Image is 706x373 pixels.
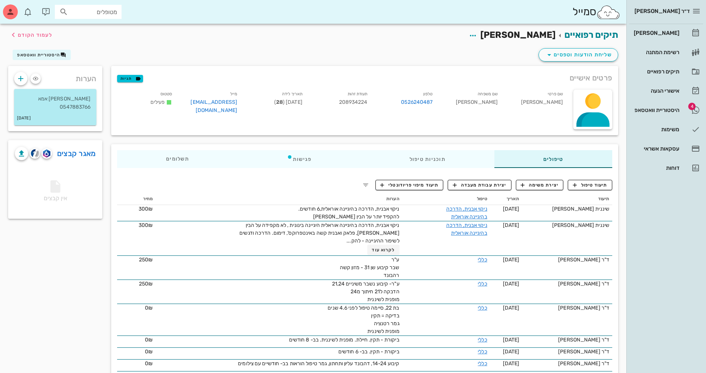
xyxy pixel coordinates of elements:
a: דוחות [629,159,703,177]
a: מאגר קבצים [57,148,96,159]
button: שליחת הודעות וטפסים [538,48,618,62]
strong: 28 [276,99,283,105]
a: משימות [629,121,703,138]
span: [DATE] [503,305,520,311]
a: תגהיסטוריית וואטסאפ [629,101,703,119]
button: תיעוד טיפול [568,180,612,190]
small: סטטוס [160,92,172,96]
span: תיעוד טיפול [573,182,607,188]
span: אין קבצים [44,182,67,202]
span: [DATE] [503,281,520,287]
span: יצירת משימה [521,182,558,188]
span: תשלומים [166,156,189,162]
span: ע"ר- קיבוע נשבר משיניים 21,24 הדבקה ל21 חיתוך מ24 מופנית לשיננית [332,281,400,303]
a: כללי [478,305,487,311]
a: [EMAIL_ADDRESS][DOMAIN_NAME] [190,99,237,113]
span: [PERSON_NAME] [480,30,556,40]
small: [DATE] [17,114,31,122]
div: תוכניות טיפול [361,150,494,168]
th: תאריך [490,193,523,205]
div: שיננית [PERSON_NAME] [525,205,609,213]
a: עסקאות אשראי [629,140,703,158]
a: ניקוי אבנית, הדרכה בהיגיינה אוראלית [446,222,487,236]
a: כללי [478,337,487,343]
a: כללי [478,360,487,367]
a: [PERSON_NAME] [629,24,703,42]
div: ד"ר [PERSON_NAME] [525,348,609,356]
button: לקרוא עוד [367,245,400,255]
p: [PERSON_NAME] אמא 0547883766 [20,95,90,111]
a: כללי [478,281,487,287]
small: מייל [230,92,237,96]
span: 250₪ [139,281,153,287]
span: 250₪ [139,257,153,263]
div: היסטוריית וואטסאפ [632,107,679,113]
span: ביקורת - תקין. בב- 6 חודשים [338,349,400,355]
span: תג [22,6,26,10]
div: [PERSON_NAME] [504,88,569,119]
span: [DATE] [503,222,520,228]
div: ד"ר [PERSON_NAME] [525,336,609,344]
span: 300₪ [139,206,153,212]
th: הערות [156,193,402,205]
button: romexis logo [42,148,52,159]
a: תיקים רפואיים [629,63,703,80]
div: טיפולים [494,150,612,168]
span: [DATE] [503,206,520,212]
small: שם פרטי [548,92,563,96]
span: 0₪ [145,337,153,343]
small: טלפון [423,92,433,96]
button: יצירת עבודת מעבדה [448,180,511,190]
button: היסטוריית וואטסאפ [13,50,71,60]
span: פעילים [150,99,165,105]
span: קיבוע 14-24, דהבונד עליון ותחתון, גמר טיפול הוראות בב- חודשיים עם צילומים [238,360,399,367]
div: משימות [632,126,679,132]
small: תעודת זהות [348,92,368,96]
div: דוחות [632,165,679,171]
span: היסטוריית וואטסאפ [17,52,60,57]
img: cliniview logo [31,149,39,158]
div: שיננית [PERSON_NAME] [525,221,609,229]
a: כללי [478,349,487,355]
button: cliniview logo [30,148,40,159]
a: תיקים רפואיים [564,30,618,40]
small: שם משפחה [478,92,498,96]
span: שליחת הודעות וטפסים [545,50,612,59]
a: 0526240487 [401,98,432,106]
span: ניקוי אבנית, הדרכה בהיגיינה אוראלית היגיינה בינונית , לא מקפידה על הבין [PERSON_NAME], פלאק ואבני... [239,222,399,244]
span: [DATE] [503,360,520,367]
button: תיעוד מיפוי פריודונטלי [375,180,444,190]
span: לעמוד הקודם [18,32,52,38]
div: ד"ר [PERSON_NAME] [525,304,609,312]
span: תגיות [120,75,140,82]
div: [PERSON_NAME] [632,30,679,36]
span: 0₪ [145,349,153,355]
th: מחיר [117,193,156,205]
a: כללי [478,257,487,263]
div: ד"ר [PERSON_NAME] [525,360,609,367]
span: 208934224 [339,99,368,105]
span: פרטים אישיים [570,72,612,84]
span: ניקוי אבנית, הדרכה בהיגיינה אוראלית,6 חודשים. להקפיד יותר על הבין [PERSON_NAME] [298,206,400,220]
div: הערות [8,66,102,88]
img: SmileCloud logo [596,5,620,20]
span: בת 22, סיימה טיפול לפני 4.6 שנים בדיקה = תקין גמר רטנציה מופנית לשיננית [328,305,399,334]
th: תיעוד [522,193,612,205]
span: [DATE] [503,257,520,263]
span: ד״ר [PERSON_NAME] [634,8,690,14]
img: romexis logo [43,149,50,158]
div: ד"ר [PERSON_NAME] [525,280,609,288]
div: ד"ר [PERSON_NAME] [525,256,609,264]
span: לקרוא עוד [372,247,395,252]
button: תגיות [117,75,143,82]
span: יצירת עבודת מעבדה [453,182,506,188]
span: [DATE] ( ) [274,99,302,105]
a: רשימת המתנה [629,43,703,61]
span: ע"ר שבר קיבוע שן 31 - מזון קשה רהבונד [340,257,400,278]
div: [PERSON_NAME] [438,88,504,119]
span: [DATE] [503,349,520,355]
div: רשימת המתנה [632,49,679,55]
div: תיקים רפואיים [632,69,679,75]
span: 0₪ [145,360,153,367]
span: תיעוד מיפוי פריודונטלי [380,182,438,188]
